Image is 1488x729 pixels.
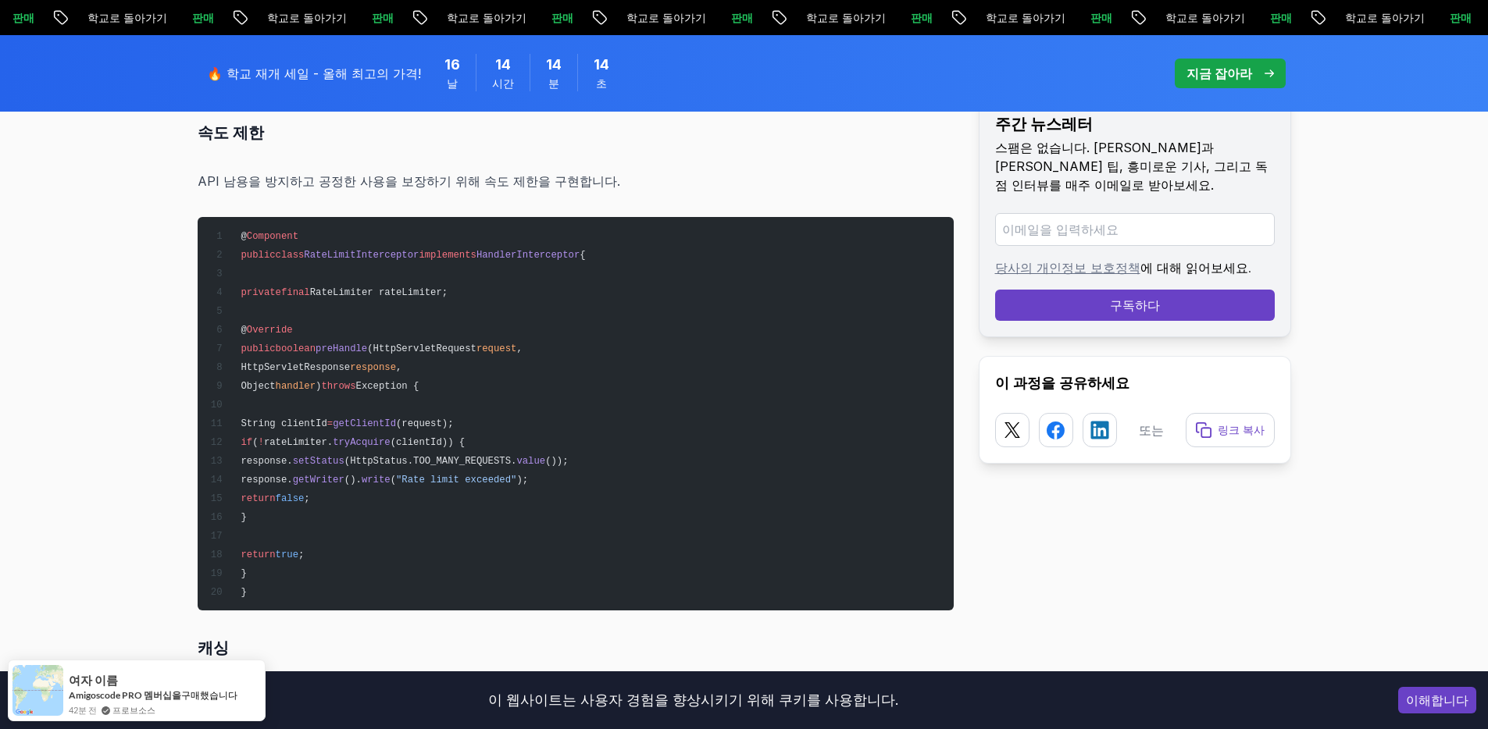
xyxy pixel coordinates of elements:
[1110,297,1160,313] font: 구독하다
[181,689,237,701] font: 구매했습니다
[1186,66,1252,81] font: 지금 잡아라
[444,56,460,73] font: 16
[276,549,298,560] span: true
[995,115,1093,133] font: 주간 뉴스레터
[1333,11,1412,24] font: 학교로 돌아가기
[276,493,305,504] span: false
[396,475,516,485] span: "Rate limit exceeded"
[241,250,275,261] span: public
[198,173,620,189] font: API 남용을 방지하고 공정한 사용을 보장하기 위해 속도 제한을 구현합니다.
[580,250,585,261] span: {
[198,638,229,657] font: 캐싱
[276,381,316,392] span: handler
[362,475,391,485] span: write
[995,260,1140,276] font: 당사의 개인정보 보호정책
[548,76,559,90] font: 분
[1140,260,1248,276] font: 에 대해 읽어보세요
[594,54,609,76] span: 14 Seconds
[304,493,309,504] span: ;
[276,250,305,261] span: class
[241,587,246,598] span: }
[539,11,561,24] font: 판매
[241,475,292,485] span: response.
[241,568,246,579] span: }
[391,437,466,448] span: (clientId)) {
[1406,692,1468,708] font: 이해합니다
[241,381,275,392] span: Object
[1398,687,1476,713] button: 쿠키 허용
[344,475,362,485] span: ().
[419,250,476,261] span: implements
[112,703,155,717] a: 프로브소스
[112,705,155,715] font: 프로브소스
[596,76,607,90] font: 초
[995,375,1129,391] font: 이 과정을 공유하세요
[241,287,280,298] span: private
[198,123,264,142] font: 속도 제한
[241,456,292,467] span: response.
[255,11,334,24] font: 학교로 돌아가기
[241,493,275,504] span: return
[180,11,202,24] font: 판매
[973,11,1053,24] font: 학교로 돌아가기
[396,362,401,373] span: ,
[359,11,381,24] font: 판매
[241,512,246,523] span: }
[444,54,460,76] span: 16일
[241,549,275,560] span: return
[488,692,899,708] font: 이 웹사이트는 사용자 경험을 향상시키기 위해 쿠키를 사용합니다.
[293,475,344,485] span: getWriter
[546,54,562,76] span: 14분
[247,231,298,242] span: Component
[495,56,511,73] font: 14
[1248,260,1251,276] font: .
[1186,413,1275,447] button: 링크 복사
[276,343,316,354] span: boolean
[281,287,310,298] span: final
[241,418,327,429] span: String clientId
[259,437,264,448] span: !
[75,11,155,24] font: 학교로 돌아가기
[344,456,517,467] span: (HttpStatus.TOO_MANY_REQUESTS.
[304,250,419,261] span: RateLimitInterceptor
[350,362,396,373] span: response
[316,381,321,392] span: )
[356,381,419,392] span: Exception {
[241,362,350,373] span: HttpServletResponse
[396,418,454,429] span: (request);
[1078,11,1100,24] font: 판매
[1218,423,1265,436] font: 링크 복사
[327,418,333,429] span: =
[516,475,528,485] span: );
[614,11,694,24] font: 학교로 돌아가기
[316,343,367,354] span: preHandle
[69,673,118,687] font: 여자 이름
[1153,11,1233,24] font: 학교로 돌아가기
[476,250,580,261] span: HandlerInterceptor
[516,456,545,467] span: value
[333,418,396,429] span: getClientId
[546,56,562,73] font: 14
[241,231,246,242] span: @
[264,437,333,448] span: rateLimiter.
[293,456,344,467] span: setStatus
[247,325,293,336] span: Override
[495,54,511,76] span: 14시간
[69,689,181,701] a: Amigoscode PRO 멤버십을
[794,11,873,24] font: 학교로 돌아가기
[241,437,252,448] span: if
[321,381,355,392] span: throws
[995,213,1275,246] input: 이메일을 입력하세요
[391,475,396,485] span: (
[545,456,568,467] span: ());
[298,549,304,560] span: ;
[1139,422,1164,438] font: 또는
[434,11,514,24] font: 학교로 돌아가기
[367,343,476,354] span: (HttpServletRequest
[898,11,920,24] font: 판매
[252,437,258,448] span: (
[310,287,448,298] span: RateLimiter rateLimiter;
[1437,11,1459,24] font: 판매
[447,76,458,90] font: 날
